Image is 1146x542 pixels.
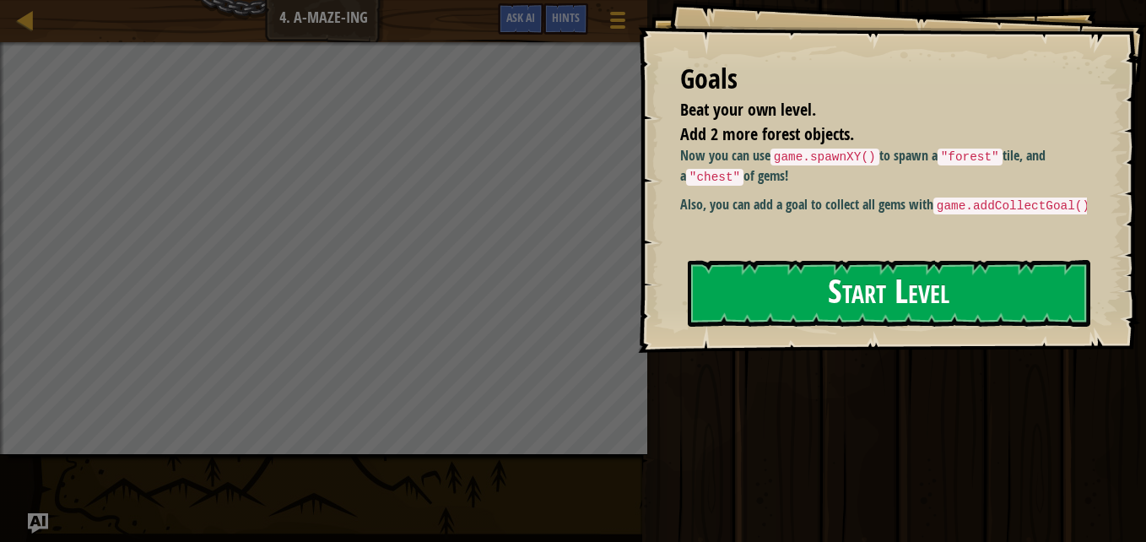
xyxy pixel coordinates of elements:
[680,98,816,121] span: Beat your own level.
[686,169,743,186] code: "chest"
[680,60,1087,99] div: Goals
[659,122,1083,147] li: Add 2 more forest objects.
[659,98,1083,122] li: Beat your own level.
[770,149,879,165] code: game.spawnXY()
[597,3,639,43] button: Show game menu
[498,3,543,35] button: Ask AI
[933,198,1093,214] code: game.addCollectGoal()
[28,513,48,534] button: Ask AI
[552,9,580,25] span: Hints
[680,195,1100,215] p: Also, you can add a goal to collect all gems with .
[680,146,1100,186] p: Now you can use to spawn a tile, and a of gems!
[938,149,1003,165] code: "forest"
[506,9,535,25] span: Ask AI
[688,260,1090,327] button: Start Level
[680,122,854,145] span: Add 2 more forest objects.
